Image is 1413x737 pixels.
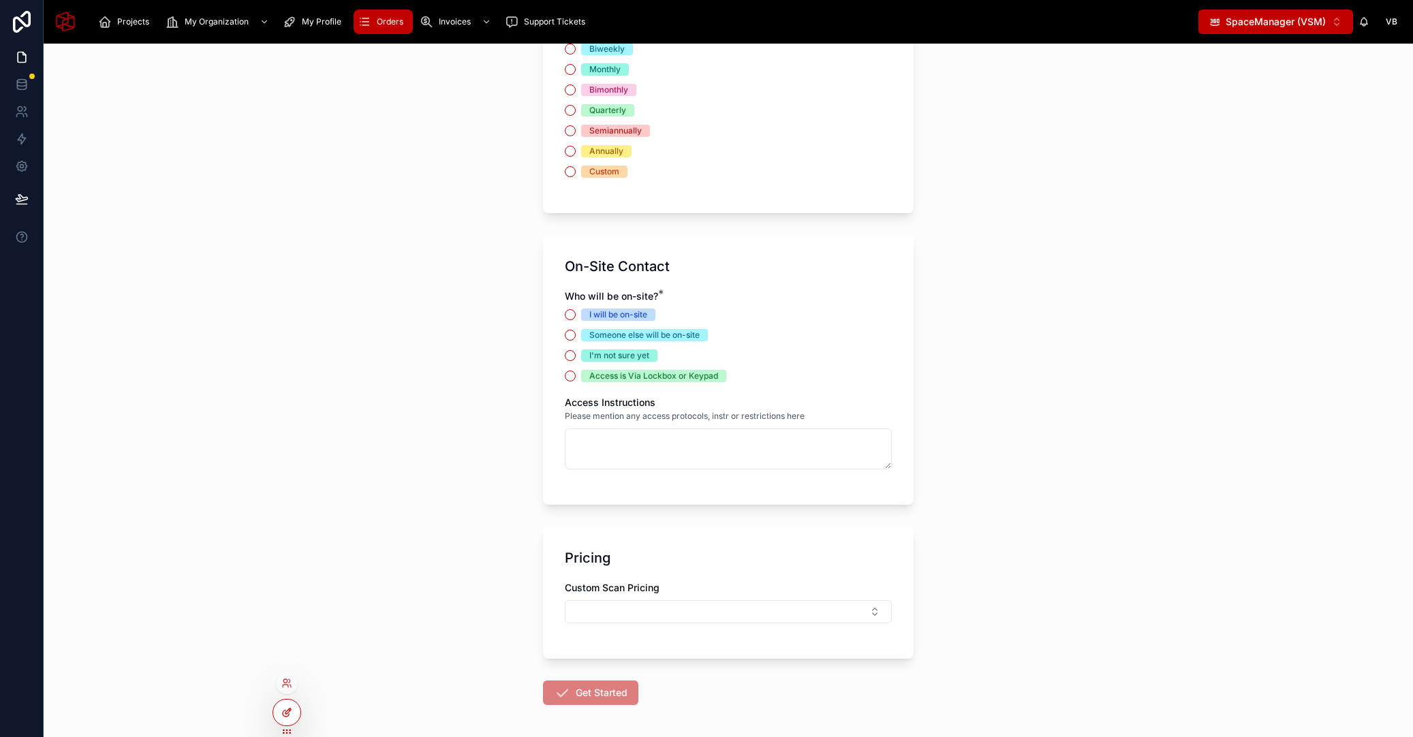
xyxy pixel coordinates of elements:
[94,10,159,34] a: Projects
[589,43,625,55] div: Biweekly
[589,309,647,321] div: I will be on-site
[589,349,649,362] div: I'm not sure yet
[565,548,610,567] h1: Pricing
[377,16,403,27] span: Orders
[87,7,1198,37] div: scrollable content
[161,10,276,34] a: My Organization
[589,63,621,76] div: Monthly
[1198,10,1353,34] button: Select Button
[565,582,659,593] span: Custom Scan Pricing
[55,11,76,33] img: App logo
[565,411,805,422] span: Please mention any access protocols, instr or restrictions here
[589,145,623,157] div: Annually
[302,16,341,27] span: My Profile
[565,396,655,408] span: Access Instructions
[279,10,351,34] a: My Profile
[354,10,413,34] a: Orders
[416,10,498,34] a: Invoices
[524,16,585,27] span: Support Tickets
[589,370,718,382] div: Access is Via Lockbox or Keypad
[501,10,595,34] a: Support Tickets
[589,125,642,137] div: Semiannually
[565,600,892,623] button: Select Button
[185,16,249,27] span: My Organization
[117,16,149,27] span: Projects
[439,16,471,27] span: Invoices
[565,290,658,302] span: Who will be on-site?
[1386,16,1397,27] span: VB
[589,104,626,116] div: Quarterly
[589,84,628,96] div: Bimonthly
[565,257,670,276] h1: On-Site Contact
[1226,15,1326,29] span: SpaceManager (VSM)
[589,166,619,178] div: Custom
[589,329,700,341] div: Someone else will be on-site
